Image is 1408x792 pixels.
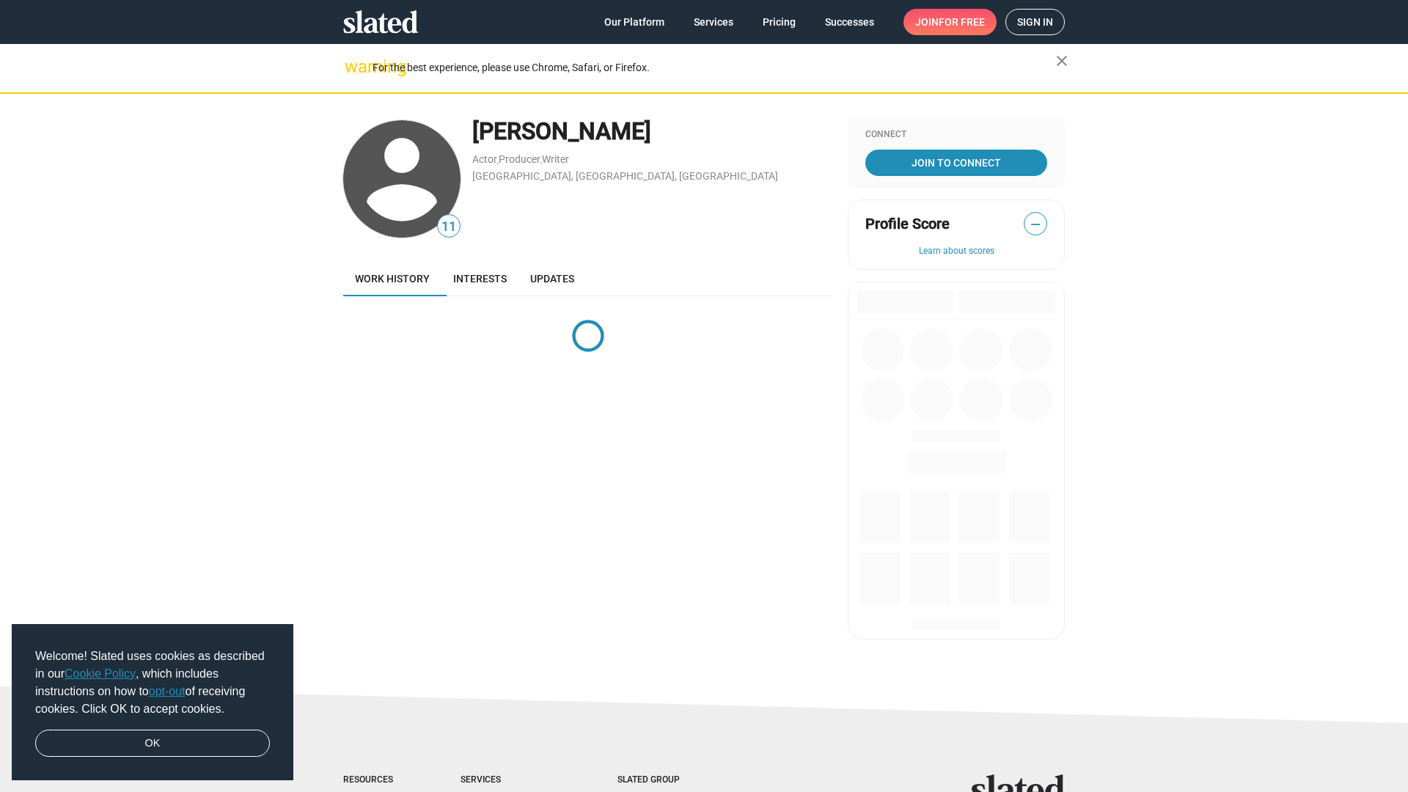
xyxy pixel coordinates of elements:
a: Cookie Policy [65,667,136,680]
a: Writer [542,153,569,165]
a: Producer [499,153,540,165]
button: Learn about scores [865,246,1047,257]
span: 11 [438,217,460,237]
mat-icon: warning [345,58,362,76]
a: Work history [343,261,441,296]
a: opt-out [149,685,186,697]
mat-icon: close [1053,52,1071,70]
a: Joinfor free [903,9,997,35]
a: Actor [472,153,497,165]
span: Pricing [763,9,796,35]
div: cookieconsent [12,624,293,781]
a: Successes [813,9,886,35]
a: Join To Connect [865,150,1047,176]
span: Successes [825,9,874,35]
div: Connect [865,129,1047,141]
a: Sign in [1005,9,1065,35]
span: Welcome! Slated uses cookies as described in our , which includes instructions on how to of recei... [35,648,270,718]
span: Services [694,9,733,35]
a: [GEOGRAPHIC_DATA], [GEOGRAPHIC_DATA], [GEOGRAPHIC_DATA] [472,170,778,182]
span: , [497,156,499,164]
div: Slated Group [617,774,717,786]
a: Services [682,9,745,35]
a: Updates [518,261,586,296]
span: Updates [530,273,574,285]
div: [PERSON_NAME] [472,116,833,147]
span: Join [915,9,985,35]
div: Resources [343,774,402,786]
a: Our Platform [593,9,676,35]
span: Interests [453,273,507,285]
span: Join To Connect [868,150,1044,176]
div: For the best experience, please use Chrome, Safari, or Firefox. [373,58,1056,78]
a: dismiss cookie message [35,730,270,758]
a: Pricing [751,9,807,35]
span: — [1024,215,1046,234]
span: Work history [355,273,430,285]
span: , [540,156,542,164]
a: Interests [441,261,518,296]
span: for free [939,9,985,35]
span: Profile Score [865,214,950,234]
div: Services [461,774,559,786]
span: Sign in [1017,10,1053,34]
span: Our Platform [604,9,664,35]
